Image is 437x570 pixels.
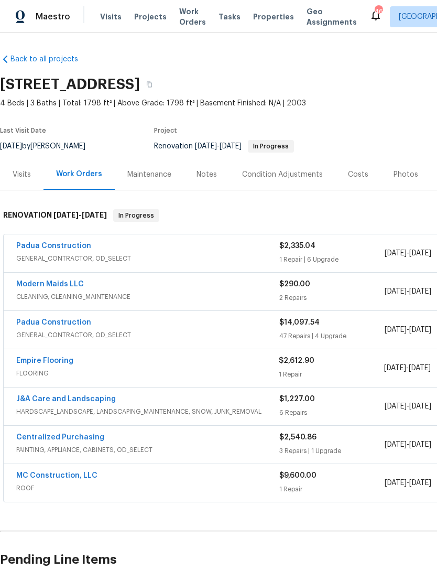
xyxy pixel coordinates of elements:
[16,319,91,326] a: Padua Construction
[385,403,407,410] span: [DATE]
[140,75,159,94] button: Copy Address
[16,368,279,379] span: FLOORING
[385,325,431,335] span: -
[385,478,431,488] span: -
[195,143,217,150] span: [DATE]
[16,406,279,417] span: HARDSCAPE_LANDSCAPE, LANDSCAPING_MAINTENANCE, SNOW, JUNK_REMOVAL
[385,439,431,450] span: -
[279,242,315,250] span: $2,335.04
[385,401,431,412] span: -
[279,369,384,380] div: 1 Repair
[53,211,79,219] span: [DATE]
[385,441,407,448] span: [DATE]
[279,446,385,456] div: 3 Repairs | 1 Upgrade
[249,143,293,149] span: In Progress
[409,288,431,295] span: [DATE]
[384,364,406,372] span: [DATE]
[375,6,382,17] div: 46
[242,169,323,180] div: Condition Adjustments
[56,169,102,179] div: Work Orders
[220,143,242,150] span: [DATE]
[154,127,177,134] span: Project
[279,281,310,288] span: $290.00
[385,326,407,334] span: [DATE]
[196,169,217,180] div: Notes
[307,6,357,27] span: Geo Assignments
[409,479,431,487] span: [DATE]
[385,288,407,295] span: [DATE]
[16,483,279,493] span: ROOF
[409,250,431,257] span: [DATE]
[385,479,407,487] span: [DATE]
[279,484,385,494] div: 1 Repair
[16,253,279,264] span: GENERAL_CONTRACTOR, OD_SELECT
[179,6,206,27] span: Work Orders
[409,364,431,372] span: [DATE]
[385,250,407,257] span: [DATE]
[16,281,84,288] a: Modern Maids LLC
[82,211,107,219] span: [DATE]
[16,434,104,441] a: Centralized Purchasing
[16,395,116,403] a: J&A Care and Landscaping
[16,330,279,340] span: GENERAL_CONTRACTOR, OD_SELECT
[253,12,294,22] span: Properties
[409,326,431,334] span: [DATE]
[348,169,368,180] div: Costs
[134,12,167,22] span: Projects
[127,169,171,180] div: Maintenance
[385,286,431,297] span: -
[279,407,385,418] div: 6 Repairs
[279,254,385,265] div: 1 Repair | 6 Upgrade
[279,434,316,441] span: $2,540.86
[36,12,70,22] span: Maestro
[279,331,385,341] div: 47 Repairs | 4 Upgrade
[3,209,107,222] h6: RENOVATION
[154,143,294,150] span: Renovation
[279,293,385,303] div: 2 Repairs
[16,242,91,250] a: Padua Construction
[114,210,158,221] span: In Progress
[409,403,431,410] span: [DATE]
[279,395,315,403] span: $1,227.00
[16,292,279,302] span: CLEANING, CLEANING_MAINTENANCE
[279,357,314,364] span: $2,612.90
[385,248,431,259] span: -
[16,472,97,479] a: MC Construction, LLC
[16,445,279,455] span: PAINTING, APPLIANCE, CABINETS, OD_SELECT
[409,441,431,448] span: [DATE]
[16,357,73,364] a: Empire Flooring
[279,319,320,326] span: $14,097.54
[394,169,418,180] div: Photos
[218,13,241,20] span: Tasks
[13,169,31,180] div: Visits
[279,472,316,479] span: $9,600.00
[384,363,431,373] span: -
[53,211,107,219] span: -
[195,143,242,150] span: -
[100,12,122,22] span: Visits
